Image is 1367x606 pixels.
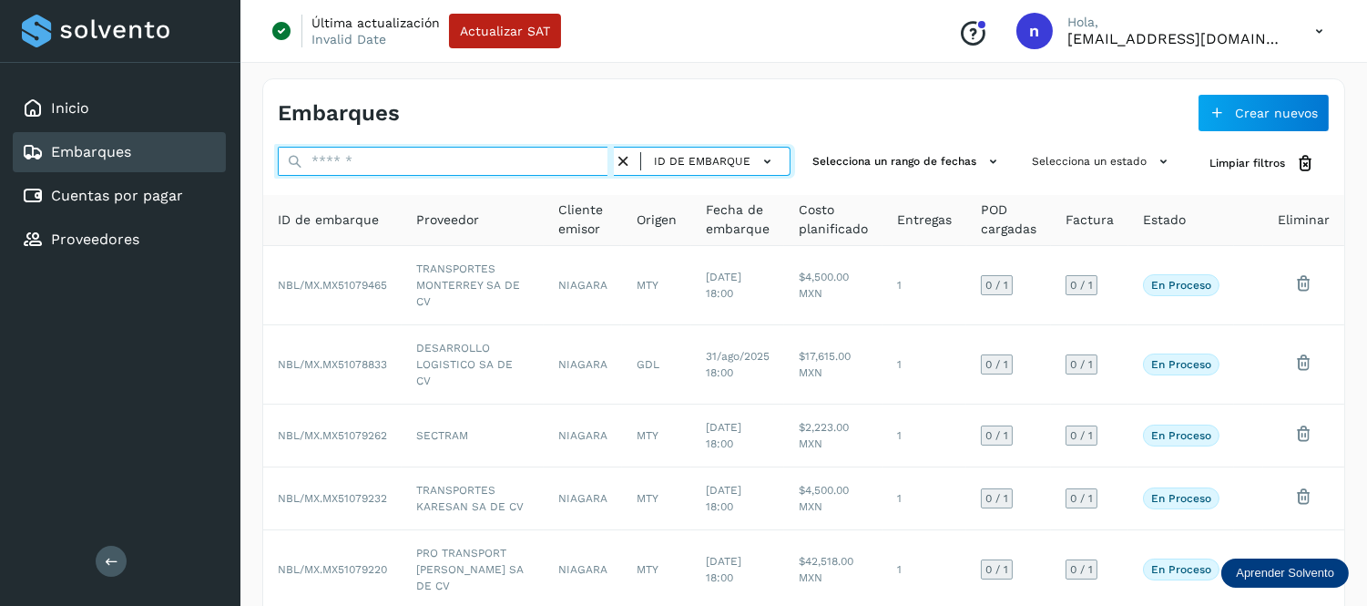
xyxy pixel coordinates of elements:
span: NBL/MX.MX51078833 [278,358,387,371]
span: 0 / 1 [1070,493,1093,504]
button: Limpiar filtros [1195,147,1330,180]
p: Hola, [1067,15,1286,30]
h4: Embarques [278,100,400,127]
span: NBL/MX.MX51079232 [278,492,387,505]
span: Origen [637,211,677,230]
td: $4,500.00 MXN [784,246,882,325]
button: Selecciona un rango de fechas [805,147,1010,177]
span: Actualizar SAT [460,25,550,37]
span: 0 / 1 [985,280,1008,291]
p: Última actualización [311,15,440,31]
div: Aprender Solvento [1221,559,1349,588]
td: SECTRAM [402,405,544,467]
td: DESARROLLO LOGISTICO SA DE CV [402,325,544,405]
td: 1 [882,405,966,467]
span: 0 / 1 [985,493,1008,504]
p: En proceso [1151,563,1211,576]
span: Estado [1143,211,1186,230]
span: Entregas [897,211,952,230]
p: En proceso [1151,429,1211,442]
span: 0 / 1 [1070,359,1093,370]
td: TRANSPORTES KARESAN SA DE CV [402,467,544,530]
button: Crear nuevos [1198,94,1330,132]
span: Factura [1066,211,1114,230]
span: [DATE] 18:00 [706,421,741,450]
td: GDL [622,325,691,405]
td: NIAGARA [544,325,622,405]
td: 1 [882,467,966,530]
span: NBL/MX.MX51079220 [278,563,387,576]
span: Crear nuevos [1235,107,1318,119]
span: 0 / 1 [985,564,1008,575]
p: niagara+prod@solvento.mx [1067,30,1286,47]
span: ID de embarque [654,153,750,169]
a: Cuentas por pagar [51,187,183,204]
a: Embarques [51,143,131,160]
span: 0 / 1 [1070,564,1093,575]
span: ID de embarque [278,211,379,230]
p: En proceso [1151,279,1211,292]
td: 1 [882,246,966,325]
span: NBL/MX.MX51079262 [278,429,387,442]
span: NBL/MX.MX51079465 [278,279,387,292]
td: $2,223.00 MXN [784,405,882,467]
a: Inicio [51,99,89,117]
button: ID de embarque [648,149,782,175]
div: Embarques [13,132,226,172]
span: 0 / 1 [985,359,1008,370]
button: Actualizar SAT [449,14,561,48]
span: POD cargadas [981,200,1036,239]
span: 0 / 1 [985,430,1008,441]
span: 31/ago/2025 18:00 [706,350,770,379]
td: TRANSPORTES MONTERREY SA DE CV [402,246,544,325]
td: $4,500.00 MXN [784,467,882,530]
span: [DATE] 18:00 [706,484,741,513]
a: Proveedores [51,231,139,248]
td: MTY [622,467,691,530]
div: Proveedores [13,220,226,260]
td: NIAGARA [544,467,622,530]
td: NIAGARA [544,405,622,467]
span: 0 / 1 [1070,280,1093,291]
span: Limpiar filtros [1209,155,1285,171]
span: 0 / 1 [1070,430,1093,441]
td: MTY [622,405,691,467]
span: [DATE] 18:00 [706,555,741,584]
span: [DATE] 18:00 [706,271,741,300]
span: Eliminar [1278,211,1330,230]
td: NIAGARA [544,246,622,325]
p: En proceso [1151,492,1211,505]
span: Cliente emisor [558,200,607,239]
td: $17,615.00 MXN [784,325,882,405]
button: Selecciona un estado [1025,147,1180,177]
p: Invalid Date [311,31,386,47]
div: Inicio [13,88,226,128]
span: Proveedor [416,211,479,230]
p: Aprender Solvento [1236,566,1334,580]
p: En proceso [1151,358,1211,371]
td: MTY [622,246,691,325]
span: Costo planificado [799,200,868,239]
div: Cuentas por pagar [13,176,226,216]
span: Fecha de embarque [706,200,770,239]
td: 1 [882,325,966,405]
